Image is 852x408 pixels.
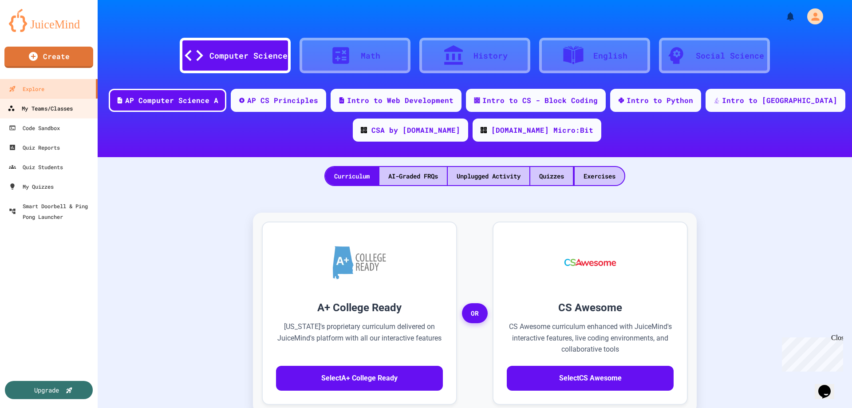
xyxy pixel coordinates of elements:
[9,181,54,192] div: My Quizzes
[448,167,529,185] div: Unplugged Activity
[209,50,288,62] div: Computer Science
[722,95,837,106] div: Intro to [GEOGRAPHIC_DATA]
[462,303,488,324] span: OR
[9,83,44,94] div: Explore
[276,321,443,355] p: [US_STATE]'s proprietary curriculum delivered on JuiceMind's platform with all our interactive fe...
[491,125,593,135] div: [DOMAIN_NAME] Micro:Bit
[798,6,825,27] div: My Account
[125,95,218,106] div: AP Computer Science A
[9,9,89,32] img: logo-orange.svg
[325,167,379,185] div: Curriculum
[593,50,627,62] div: English
[473,50,508,62] div: History
[276,300,443,316] h3: A+ College Ready
[379,167,447,185] div: AI-Graded FRQs
[247,95,318,106] div: AP CS Principles
[34,385,59,395] div: Upgrade
[696,50,764,62] div: Social Science
[9,162,63,172] div: Quiz Students
[371,125,460,135] div: CSA by [DOMAIN_NAME]
[8,103,73,114] div: My Teams/Classes
[4,4,61,56] div: Chat with us now!Close
[9,123,60,133] div: Code Sandbox
[333,246,386,279] img: A+ College Ready
[769,9,798,24] div: My Notifications
[361,127,367,133] img: CODE_logo_RGB.png
[575,167,624,185] div: Exercises
[778,334,843,372] iframe: chat widget
[530,167,573,185] div: Quizzes
[9,201,94,222] div: Smart Doorbell & Ping Pong Launcher
[507,321,674,355] p: CS Awesome curriculum enhanced with JuiceMind's interactive features, live coding environments, a...
[361,50,380,62] div: Math
[4,47,93,68] a: Create
[347,95,454,106] div: Intro to Web Development
[507,366,674,391] button: SelectCS Awesome
[9,142,60,153] div: Quiz Reports
[482,95,598,106] div: Intro to CS - Block Coding
[627,95,693,106] div: Intro to Python
[815,372,843,399] iframe: chat widget
[556,236,625,289] img: CS Awesome
[481,127,487,133] img: CODE_logo_RGB.png
[507,300,674,316] h3: CS Awesome
[276,366,443,391] button: SelectA+ College Ready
